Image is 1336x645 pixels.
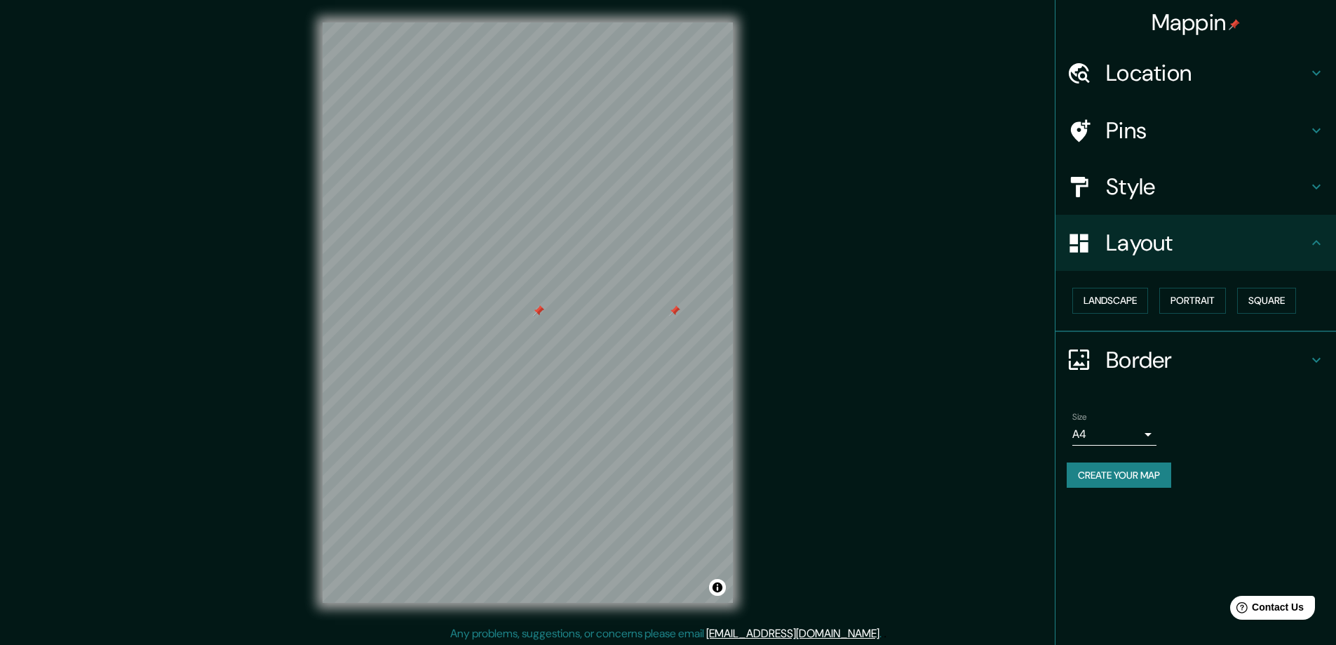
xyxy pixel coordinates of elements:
[1072,411,1087,423] label: Size
[1072,288,1148,314] button: Landscape
[1055,159,1336,215] div: Style
[709,579,726,596] button: Toggle attribution
[1159,288,1226,314] button: Portrait
[1072,423,1156,446] div: A4
[1055,102,1336,159] div: Pins
[1152,8,1241,36] h4: Mappin
[450,625,882,642] p: Any problems, suggestions, or concerns please email .
[323,22,733,603] canvas: Map
[1106,59,1308,87] h4: Location
[882,625,884,642] div: .
[1229,19,1240,30] img: pin-icon.png
[1237,288,1296,314] button: Square
[1055,215,1336,271] div: Layout
[1211,590,1321,630] iframe: Help widget launcher
[1055,45,1336,101] div: Location
[1106,229,1308,257] h4: Layout
[1106,346,1308,374] h4: Border
[1106,173,1308,201] h4: Style
[1055,332,1336,388] div: Border
[1067,463,1171,488] button: Create your map
[1106,117,1308,145] h4: Pins
[706,626,879,641] a: [EMAIL_ADDRESS][DOMAIN_NAME]
[884,625,886,642] div: .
